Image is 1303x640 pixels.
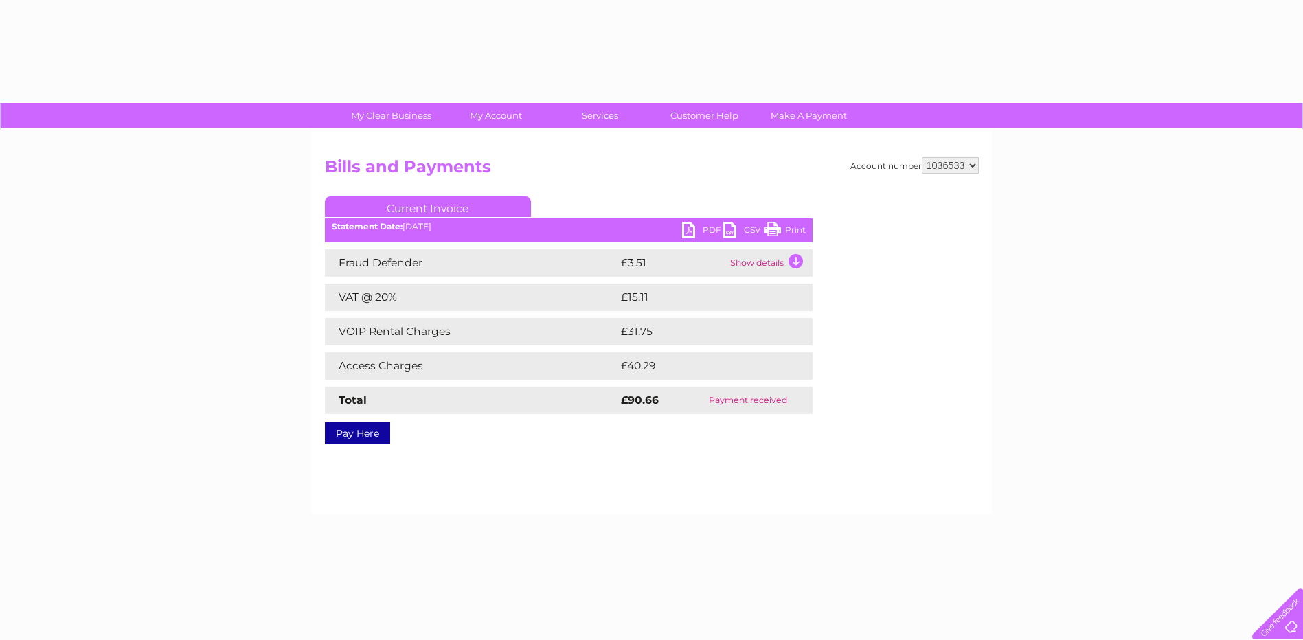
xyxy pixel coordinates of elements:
[682,222,723,242] a: PDF
[325,422,390,444] a: Pay Here
[752,103,865,128] a: Make A Payment
[617,284,780,311] td: £15.11
[723,222,764,242] a: CSV
[335,103,448,128] a: My Clear Business
[439,103,552,128] a: My Account
[325,249,617,277] td: Fraud Defender
[617,318,783,345] td: £31.75
[325,318,617,345] td: VOIP Rental Charges
[727,249,813,277] td: Show details
[684,387,812,414] td: Payment received
[617,249,727,277] td: £3.51
[325,157,979,183] h2: Bills and Payments
[617,352,785,380] td: £40.29
[648,103,761,128] a: Customer Help
[850,157,979,174] div: Account number
[325,222,813,231] div: [DATE]
[332,221,403,231] b: Statement Date:
[621,393,659,407] strong: £90.66
[325,196,531,217] a: Current Invoice
[325,284,617,311] td: VAT @ 20%
[339,393,367,407] strong: Total
[543,103,657,128] a: Services
[325,352,617,380] td: Access Charges
[764,222,806,242] a: Print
